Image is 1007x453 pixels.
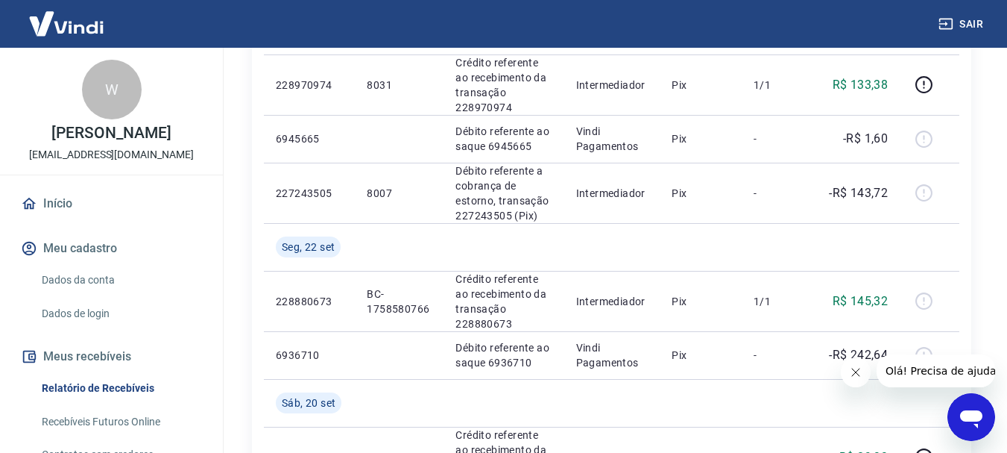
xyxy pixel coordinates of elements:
button: Meu cadastro [18,232,205,265]
p: Vindi Pagamentos [576,340,648,370]
p: -R$ 143,72 [829,184,888,202]
iframe: Fechar mensagem [841,357,871,387]
p: 1/1 [754,294,798,309]
p: 228970974 [276,78,343,93]
p: 6945665 [276,131,343,146]
button: Sair [935,10,989,38]
iframe: Mensagem da empresa [877,354,995,387]
p: Intermediador [576,294,648,309]
a: Recebíveis Futuros Online [36,407,205,437]
p: 228880673 [276,294,343,309]
button: Meus recebíveis [18,340,205,373]
p: 8007 [367,186,432,201]
p: Crédito referente ao recebimento da transação 228970974 [455,55,552,115]
p: - [754,186,798,201]
p: 1/1 [754,78,798,93]
p: Pix [672,186,730,201]
img: Vindi [18,1,115,46]
a: Dados de login [36,299,205,329]
p: Débito referente a cobrança de estorno, transação 227243505 (Pix) [455,163,552,223]
p: Intermediador [576,186,648,201]
p: R$ 145,32 [833,293,888,310]
p: Débito referente ao saque 6945665 [455,124,552,154]
span: Seg, 22 set [282,240,335,254]
span: Sáb, 20 set [282,396,335,410]
p: 6936710 [276,348,343,363]
p: Débito referente ao saque 6936710 [455,340,552,370]
iframe: Botão para abrir a janela de mensagens [947,393,995,441]
p: BC-1758580766 [367,287,432,316]
p: Pix [672,78,730,93]
p: [PERSON_NAME] [51,125,171,141]
p: Vindi Pagamentos [576,124,648,154]
p: -R$ 1,60 [843,130,888,148]
p: 8031 [367,78,432,93]
p: Crédito referente ao recebimento da transação 228880673 [455,272,552,331]
p: 227243505 [276,186,343,201]
p: [EMAIL_ADDRESS][DOMAIN_NAME] [29,147,194,163]
a: Início [18,187,205,220]
div: W [82,60,142,119]
p: - [754,348,798,363]
p: -R$ 242,64 [829,346,888,364]
a: Dados da conta [36,265,205,296]
p: Pix [672,131,730,146]
p: Pix [672,348,730,363]
a: Relatório de Recebíveis [36,373,205,404]
p: - [754,131,798,146]
p: Intermediador [576,78,648,93]
span: Olá! Precisa de ajuda? [9,10,125,22]
p: R$ 133,38 [833,76,888,94]
p: Pix [672,294,730,309]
